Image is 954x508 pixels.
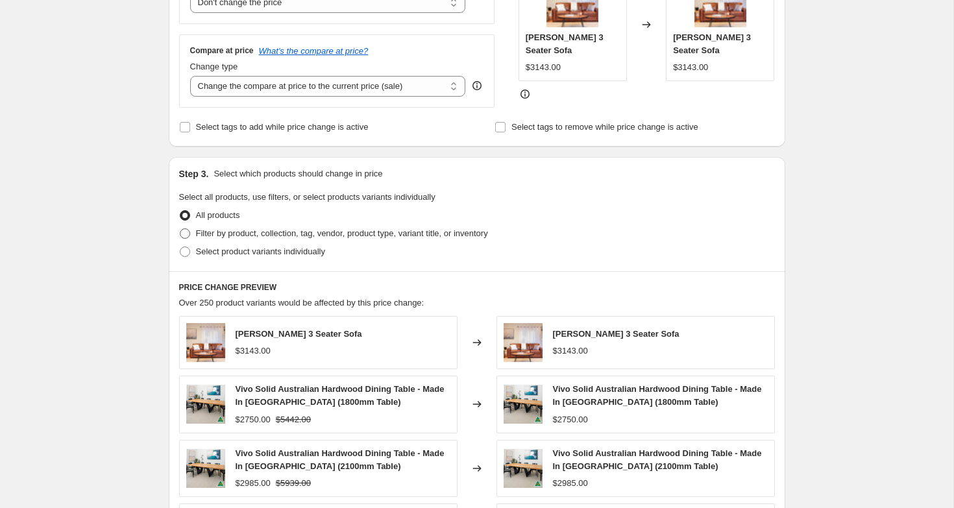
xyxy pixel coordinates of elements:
[179,282,775,293] h6: PRICE CHANGE PREVIEW
[471,79,483,92] div: help
[179,298,424,308] span: Over 250 product variants would be affected by this price change:
[236,384,445,407] span: Vivo Solid Australian Hardwood Dining Table - Made In [GEOGRAPHIC_DATA] (1800mm Table)
[259,46,369,56] button: What's the compare at price?
[553,448,762,471] span: Vivo Solid Australian Hardwood Dining Table - Made In [GEOGRAPHIC_DATA] (2100mm Table)
[236,345,271,357] div: $3143.00
[186,323,225,362] img: low-res-acacia-7--6_80x.jpg
[179,167,209,180] h2: Step 3.
[236,413,271,426] div: $2750.00
[236,329,362,339] span: [PERSON_NAME] 3 Seater Sofa
[196,247,325,256] span: Select product variants individually
[196,228,488,238] span: Filter by product, collection, tag, vendor, product type, variant title, or inventory
[179,192,435,202] span: Select all products, use filters, or select products variants individually
[196,122,369,132] span: Select tags to add while price change is active
[186,449,225,488] img: squarelogo_25f919ee-0f05-4da2-bf4f-ff671753f9d1_80x.jpg
[553,329,679,339] span: [PERSON_NAME] 3 Seater Sofa
[553,345,588,357] div: $3143.00
[553,384,762,407] span: Vivo Solid Australian Hardwood Dining Table - Made In [GEOGRAPHIC_DATA] (1800mm Table)
[504,385,543,424] img: squarelogo_25f919ee-0f05-4da2-bf4f-ff671753f9d1_80x.jpg
[214,167,382,180] p: Select which products should change in price
[276,477,311,490] strike: $5939.00
[190,45,254,56] h3: Compare at price
[276,413,311,426] strike: $5442.00
[190,62,238,71] span: Change type
[553,413,588,426] div: $2750.00
[526,61,561,74] div: $3143.00
[511,122,698,132] span: Select tags to remove while price change is active
[673,61,708,74] div: $3143.00
[186,385,225,424] img: squarelogo_25f919ee-0f05-4da2-bf4f-ff671753f9d1_80x.jpg
[526,32,604,55] span: [PERSON_NAME] 3 Seater Sofa
[504,449,543,488] img: squarelogo_25f919ee-0f05-4da2-bf4f-ff671753f9d1_80x.jpg
[196,210,240,220] span: All products
[673,32,751,55] span: [PERSON_NAME] 3 Seater Sofa
[236,448,445,471] span: Vivo Solid Australian Hardwood Dining Table - Made In [GEOGRAPHIC_DATA] (2100mm Table)
[504,323,543,362] img: low-res-acacia-7--6_80x.jpg
[553,477,588,490] div: $2985.00
[236,477,271,490] div: $2985.00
